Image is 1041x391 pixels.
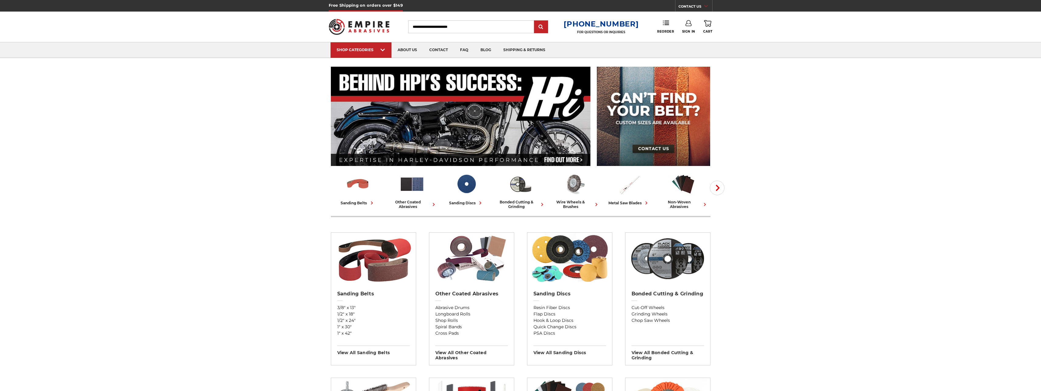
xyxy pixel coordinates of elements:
h3: View All bonded cutting & grinding [632,346,704,361]
img: Sanding Discs [454,171,479,197]
h3: View All other coated abrasives [435,346,508,361]
a: Chop Saw Wheels [632,317,704,324]
a: Shop Rolls [435,317,508,324]
a: Grinding Wheels [632,311,704,317]
a: non-woven abrasives [659,171,708,209]
button: Next [710,181,724,195]
div: non-woven abrasives [659,200,708,209]
div: wire wheels & brushes [550,200,600,209]
a: PSA Discs [533,330,606,336]
a: Cross Pads [435,330,508,336]
a: Resin Fiber Discs [533,305,606,311]
a: Abrasive Drums [435,305,508,311]
a: blog [474,42,497,58]
div: sanding belts [341,200,375,206]
a: contact [423,42,454,58]
a: 3/8" x 13" [337,305,410,311]
h2: Bonded Cutting & Grinding [632,291,704,297]
a: Reorder [657,20,674,33]
a: Spiral Bands [435,324,508,330]
h2: Sanding Discs [533,291,606,297]
a: wire wheels & brushes [550,171,600,209]
a: [PHONE_NUMBER] [564,19,639,28]
img: Banner for an interview featuring Horsepower Inc who makes Harley performance upgrades featured o... [331,67,591,166]
a: 1/2" x 18" [337,311,410,317]
a: Hook & Loop Discs [533,317,606,324]
div: metal saw blades [608,200,650,206]
a: metal saw blades [604,171,654,206]
img: Wire Wheels & Brushes [562,171,587,197]
a: Cut-Off Wheels [632,305,704,311]
a: Longboard Rolls [435,311,508,317]
a: sanding discs [442,171,491,206]
input: Submit [535,21,547,33]
h2: Sanding Belts [337,291,410,297]
span: Sign In [682,30,695,33]
span: Reorder [657,30,674,33]
a: Cart [703,20,712,33]
img: Empire Abrasives [329,15,390,39]
a: faq [454,42,474,58]
img: Sanding Belts [345,171,370,197]
img: promo banner for custom belts. [597,67,710,166]
a: CONTACT US [678,3,712,12]
div: SHOP CATEGORIES [337,48,385,52]
h2: Other Coated Abrasives [435,291,508,297]
div: bonded cutting & grinding [496,200,545,209]
img: Non-woven Abrasives [671,171,696,197]
a: other coated abrasives [388,171,437,209]
a: Quick Change Discs [533,324,606,330]
a: about us [391,42,423,58]
a: 1" x 30" [337,324,410,330]
img: Other Coated Abrasives [432,233,511,284]
a: Flap Discs [533,311,606,317]
span: Cart [703,30,712,33]
h3: View All sanding discs [533,346,606,355]
img: Sanding Discs [530,233,609,284]
p: FOR QUESTIONS OR INQUIRIES [564,30,639,34]
a: sanding belts [333,171,383,206]
img: Metal Saw Blades [616,171,642,197]
img: Bonded Cutting & Grinding [508,171,533,197]
h3: View All sanding belts [337,346,410,355]
a: 1/2" x 24" [337,317,410,324]
a: shipping & returns [497,42,551,58]
img: Bonded Cutting & Grinding [628,233,707,284]
img: Sanding Belts [334,233,413,284]
img: Other Coated Abrasives [399,171,425,197]
div: sanding discs [449,200,483,206]
a: 1" x 42" [337,330,410,336]
a: bonded cutting & grinding [496,171,545,209]
div: other coated abrasives [388,200,437,209]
